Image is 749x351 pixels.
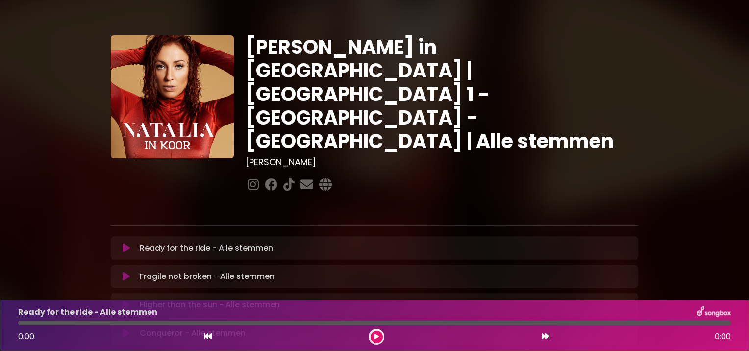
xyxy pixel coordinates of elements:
[111,35,234,158] img: YTVS25JmS9CLUqXqkEhs
[18,331,34,342] span: 0:00
[140,271,275,282] p: Fragile not broken - Alle stemmen
[246,157,638,168] h3: [PERSON_NAME]
[140,299,280,311] p: Higher than the sun - Alle stemmen
[697,306,731,319] img: songbox-logo-white.png
[246,35,638,153] h1: [PERSON_NAME] in [GEOGRAPHIC_DATA] | [GEOGRAPHIC_DATA] 1 - [GEOGRAPHIC_DATA] - [GEOGRAPHIC_DATA] ...
[715,331,731,343] span: 0:00
[140,242,273,254] p: Ready for the ride - Alle stemmen
[18,306,157,318] p: Ready for the ride - Alle stemmen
